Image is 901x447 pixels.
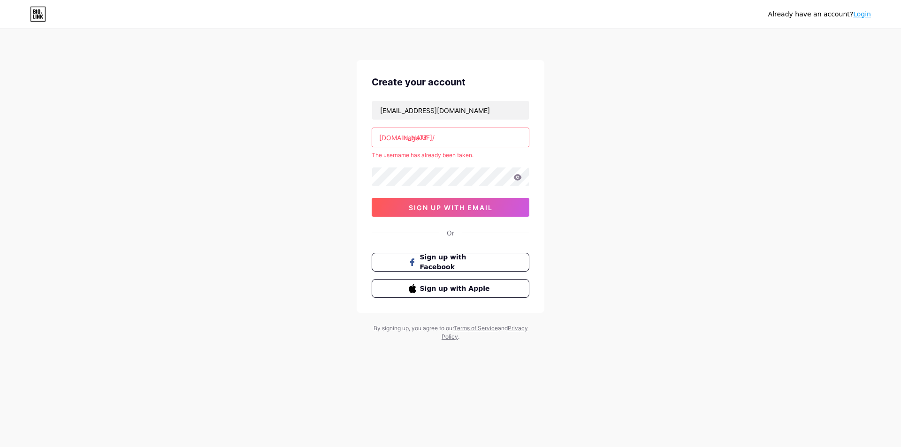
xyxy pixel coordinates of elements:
[372,128,529,147] input: username
[379,133,435,143] div: [DOMAIN_NAME]/
[454,325,498,332] a: Terms of Service
[420,284,493,294] span: Sign up with Apple
[853,10,871,18] a: Login
[372,198,529,217] button: sign up with email
[372,101,529,120] input: Email
[371,324,530,341] div: By signing up, you agree to our and .
[768,9,871,19] div: Already have an account?
[409,204,493,212] span: sign up with email
[372,253,529,272] button: Sign up with Facebook
[420,252,493,272] span: Sign up with Facebook
[447,228,454,238] div: Or
[372,151,529,159] div: The username has already been taken.
[372,279,529,298] button: Sign up with Apple
[372,75,529,89] div: Create your account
